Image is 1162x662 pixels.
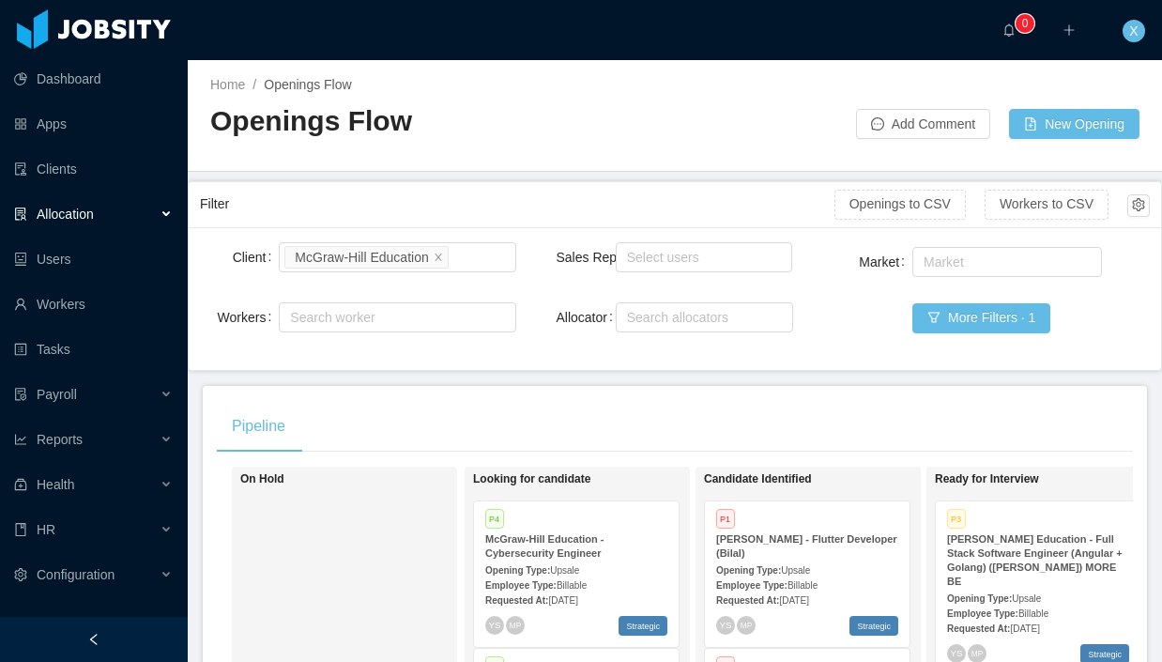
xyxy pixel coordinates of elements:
[548,595,577,606] span: [DATE]
[741,621,752,629] span: MP
[1018,608,1048,619] span: Billable
[619,616,667,636] span: Strategic
[284,246,448,269] li: McGraw-Hill Education
[716,509,735,529] span: P1
[473,472,736,486] h1: Looking for candidate
[1010,624,1039,634] span: [DATE]
[716,565,781,576] strong: Opening Type:
[787,580,818,591] span: Billable
[1063,23,1076,37] i: icon: plus
[704,472,967,486] h1: Candidate Identified
[14,388,27,401] i: icon: file-protect
[14,105,173,143] a: icon: appstoreApps
[627,308,774,327] div: Search allocators
[200,187,834,222] div: Filter
[947,608,1018,619] strong: Employee Type:
[485,565,550,576] strong: Opening Type:
[218,310,280,325] label: Workers
[1012,593,1041,604] span: Upsale
[781,565,810,576] span: Upsale
[240,472,503,486] h1: On Hold
[485,595,548,606] strong: Requested At:
[37,522,55,537] span: HR
[210,77,245,92] a: Home
[14,331,173,368] a: icon: profileTasks
[452,246,463,269] input: Client
[37,567,115,582] span: Configuration
[557,580,587,591] span: Billable
[434,252,443,263] i: icon: close
[485,509,504,529] span: P4
[985,190,1108,220] button: Workers to CSV
[295,247,428,268] div: McGraw-Hill Education
[14,285,173,323] a: icon: userWorkers
[14,208,27,221] i: icon: solution
[1009,109,1139,139] button: icon: file-addNew Opening
[510,621,521,629] span: MP
[779,595,808,606] span: [DATE]
[264,77,351,92] span: Openings Flow
[210,102,675,141] h2: Openings Flow
[947,624,1010,634] strong: Requested At:
[14,568,27,581] i: icon: setting
[912,303,1050,333] button: icon: filterMore Filters · 1
[947,593,1012,604] strong: Opening Type:
[971,649,983,657] span: MP
[1002,23,1016,37] i: icon: bell
[14,60,173,98] a: icon: pie-chartDashboard
[284,306,295,329] input: Workers
[947,533,1123,587] strong: [PERSON_NAME] Education - Full Stack Software Engineer (Angular + Golang) ([PERSON_NAME]) MORE BE
[233,250,280,265] label: Client
[1016,14,1034,33] sup: 0
[621,306,632,329] input: Allocator
[37,477,74,492] span: Health
[485,533,604,559] strong: McGraw-Hill Education - Cybersecurity Engineer
[488,620,500,630] span: YS
[556,250,629,265] label: Sales Rep
[556,310,619,325] label: Allocator
[849,616,898,636] span: Strategic
[621,246,632,269] input: Sales Rep
[550,565,579,576] span: Upsale
[14,240,173,278] a: icon: robotUsers
[14,478,27,491] i: icon: medicine-box
[485,580,557,591] strong: Employee Type:
[859,254,912,269] label: Market
[1127,194,1150,217] button: icon: setting
[716,533,897,559] strong: [PERSON_NAME] - Flutter Developer (Bilal)
[716,580,787,591] strong: Employee Type:
[252,77,256,92] span: /
[834,190,966,220] button: Openings to CSV
[950,648,962,658] span: YS
[1129,20,1138,42] span: X
[947,509,966,529] span: P3
[37,432,83,447] span: Reports
[918,251,928,273] input: Market
[37,207,94,222] span: Allocation
[217,400,300,453] div: Pipeline
[14,523,27,536] i: icon: book
[627,248,772,267] div: Select users
[14,150,173,188] a: icon: auditClients
[37,387,77,402] span: Payroll
[290,308,488,327] div: Search worker
[719,620,731,630] span: YS
[14,433,27,446] i: icon: line-chart
[716,595,779,606] strong: Requested At:
[924,253,1082,271] div: Market
[856,109,990,139] button: icon: messageAdd Comment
